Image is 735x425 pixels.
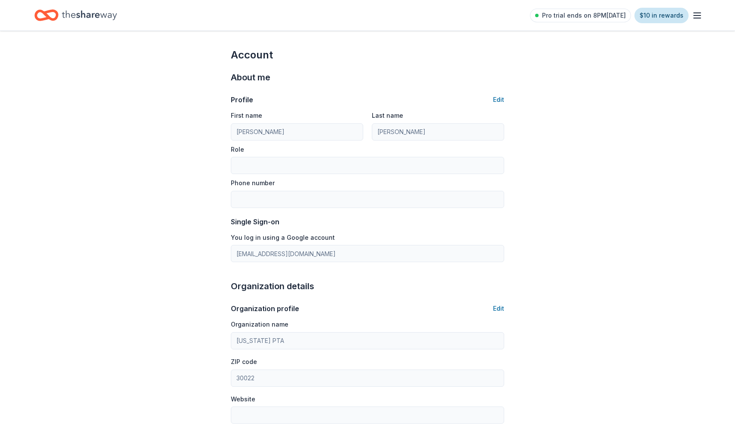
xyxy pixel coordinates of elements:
[634,8,689,23] a: $10 in rewards
[231,95,253,105] div: Profile
[231,111,262,120] label: First name
[493,95,504,105] button: Edit
[231,145,244,154] label: Role
[34,5,117,25] a: Home
[231,217,504,227] div: Single Sign-on
[231,320,288,329] label: Organization name
[530,9,631,22] a: Pro trial ends on 8PM[DATE]
[542,10,626,21] span: Pro trial ends on 8PM[DATE]
[231,279,504,293] div: Organization details
[231,395,255,404] label: Website
[231,358,257,366] label: ZIP code
[493,303,504,314] button: Edit
[231,48,504,62] div: Account
[231,303,299,314] div: Organization profile
[231,179,275,187] label: Phone number
[372,111,403,120] label: Last name
[231,70,504,84] div: About me
[231,370,504,387] input: 12345 (U.S. only)
[231,233,335,242] label: You log in using a Google account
